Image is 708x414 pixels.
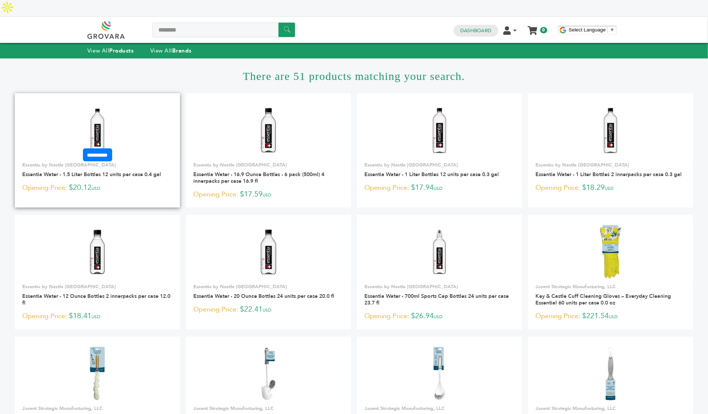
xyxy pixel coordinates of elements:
[535,183,580,193] span: Opening Price:
[153,23,295,37] input: Search a product or brand...
[540,27,547,33] span: 0
[460,27,491,34] a: Dashboard
[584,104,638,157] img: Essentia Water - 1 Liter Bottles 2 innerpacks per case 0.3 gal
[364,283,515,290] p: Essentia by Nestle [GEOGRAPHIC_DATA]
[364,405,515,412] p: Jacent Strategic Manufacturing, LLC
[606,347,616,400] img: Key & Castle Lint Roller – Everyday Cleaning Essential 48 units per case 0.0 oz
[434,347,446,400] img: Key & Castle Dish Brush – Everyday Cleaning Essential 20 units per case 0.0 oz
[71,104,124,157] img: Essentia Water - 1.5 Liter Bottles 12 units per case 0.4 gal
[535,171,682,178] a: Essentia Water - 1 Liter Bottles 2 innerpacks per case 0.3 gal
[535,405,686,412] p: Jacent Strategic Manufacturing, LLC
[22,405,173,412] p: Jacent Strategic Manufacturing, LLC
[22,183,67,193] span: Opening Price:
[610,27,615,33] span: ▼
[364,293,509,306] a: Essentia Water - 700ml Sports Cap Bottles 24 units per case 23.7 fl
[535,283,686,290] p: Jacent Strategic Manufacturing, LLC
[528,24,537,31] a: My Cart
[22,311,67,321] span: Opening Price:
[15,58,693,93] h1: There are 51 products matching your search.
[608,27,608,33] span: ​
[263,192,271,198] span: USD
[193,405,344,412] p: Jacent Strategic Manufacturing, LLC
[193,283,344,290] p: Essentia by Nestle [GEOGRAPHIC_DATA]
[193,162,344,168] p: Essentia by Nestle [GEOGRAPHIC_DATA]
[434,185,442,191] span: USD
[193,304,344,315] p: $22.41
[22,171,161,178] a: Essentia Water - 1.5 Liter Bottles 12 units per case 0.4 gal
[535,182,686,193] p: $18.29
[413,104,467,157] img: Essentia Water - 1 Liter Bottles 12 units per case 0.3 gal
[263,307,271,313] span: USD
[535,293,671,306] a: Key & Castle Cuff Cleaning Gloves – Everyday Cleaning Essential 60 units per case 0.0 oz
[535,311,686,322] p: $221.54
[87,47,134,54] a: View AllProducts
[434,314,442,320] span: USD
[364,182,515,193] p: $17.94
[364,171,499,178] a: Essentia Water - 1 Liter Bottles 12 units per case 0.3 gal
[609,314,618,320] span: USD
[90,347,105,400] img: Key & Castle Bottle Brush – Everyday Cleaning Essential 30 units per case 0.0 oz
[569,27,606,33] span: Select Language
[172,47,191,54] strong: Brands
[22,182,173,193] p: $20.12
[413,225,467,279] img: Essentia Water - 700ml Sports Cap Bottles 24 units per case 23.7 fl
[193,189,344,200] p: $17.59
[193,189,238,199] span: Opening Price:
[364,183,409,193] span: Opening Price:
[193,293,334,300] a: Essentia Water - 20 Ounce Bottles 24 units per case 20.0 fl
[605,185,614,191] span: USD
[261,347,275,400] img: Key & Castle Bowl Brush – Everyday Cleaning Essential 24 units per case 0.0 oz
[193,304,238,314] span: Opening Price:
[364,311,515,322] p: $26.94
[22,283,173,290] p: Essentia by Nestle [GEOGRAPHIC_DATA]
[91,314,100,320] span: USD
[22,293,170,306] a: Essentia Water - 12 Ounce Bottles 2 innerpacks per case 12.0 fl
[364,162,515,168] p: Essentia by Nestle [GEOGRAPHIC_DATA]
[193,171,324,185] a: Essentia Water - 16.9 Ounce Bottles - 6 pack (500ml) 4 innerpacks per case 16.9 fl
[22,162,173,168] p: Essentia by Nestle [GEOGRAPHIC_DATA]
[71,225,124,279] img: Essentia Water - 12 Ounce Bottles 2 innerpacks per case 12.0 fl
[109,47,134,54] strong: Products
[242,225,295,279] img: Essentia Water - 20 Ounce Bottles 24 units per case 20.0 fl
[535,162,686,168] p: Essentia by Nestle [GEOGRAPHIC_DATA]
[91,185,100,191] span: USD
[569,27,615,33] a: Select Language​
[242,104,295,157] img: Essentia Water - 16.9 Ounce Bottles - 6 pack (500ml) 4 innerpacks per case 16.9 fl
[22,311,173,322] p: $18.41
[600,225,621,279] img: Key & Castle Cuff Cleaning Gloves – Everyday Cleaning Essential 60 units per case 0.0 oz
[364,311,409,321] span: Opening Price:
[535,311,580,321] span: Opening Price:
[150,47,192,54] a: View AllBrands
